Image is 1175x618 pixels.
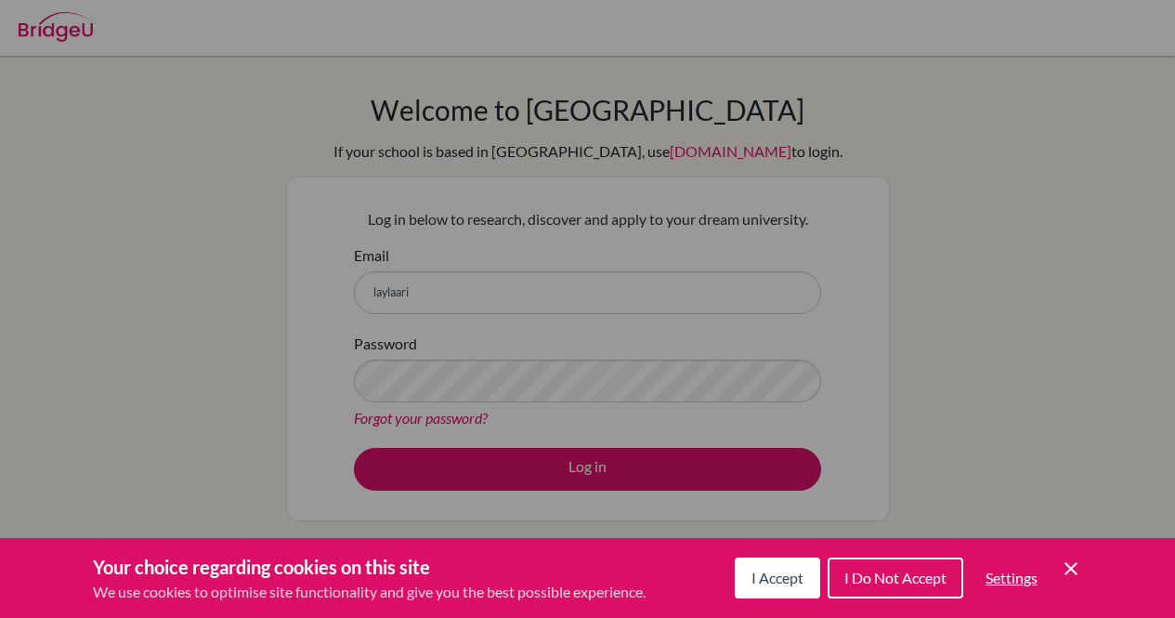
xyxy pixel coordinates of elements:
h3: Your choice regarding cookies on this site [93,553,646,581]
button: Settings [971,559,1052,597]
button: I Do Not Accept [828,558,963,598]
button: I Accept [735,558,820,598]
span: Settings [986,569,1038,586]
span: I Accept [751,569,803,586]
button: Save and close [1060,558,1082,580]
p: We use cookies to optimise site functionality and give you the best possible experience. [93,581,646,603]
span: I Do Not Accept [844,569,947,586]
